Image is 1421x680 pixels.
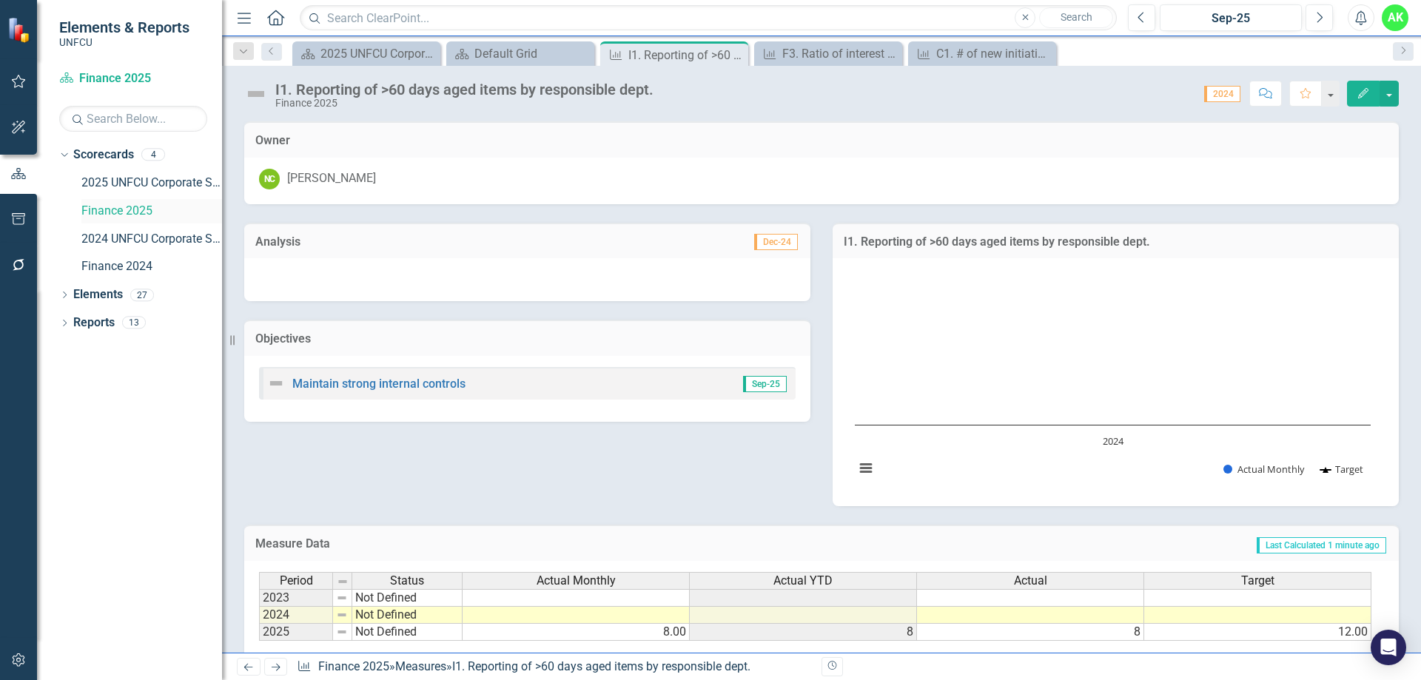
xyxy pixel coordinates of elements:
div: F3. Ratio of interest expense to interest income [782,44,898,63]
td: Not Defined [352,589,463,607]
button: Search [1039,7,1113,28]
h3: Objectives [255,332,799,346]
span: Last Calculated 1 minute ago [1257,537,1386,553]
a: Default Grid [450,44,591,63]
span: Search [1061,11,1092,23]
img: 8DAGhfEEPCf229AAAAAElFTkSuQmCC [336,626,348,638]
div: NC [259,169,280,189]
div: Default Grid [474,44,591,63]
small: UNFCU [59,36,189,48]
a: 2024 UNFCU Corporate Scorecard [81,231,222,248]
img: 8DAGhfEEPCf229AAAAAElFTkSuQmCC [337,576,349,588]
a: Finance 2025 [81,203,222,220]
td: 8 [690,624,917,641]
h3: Analysis [255,235,528,249]
div: Sep-25 [1165,10,1297,27]
div: 4 [141,149,165,161]
div: Open Intercom Messenger [1371,630,1406,665]
button: AK [1382,4,1408,31]
img: 8DAGhfEEPCf229AAAAAElFTkSuQmCC [336,592,348,604]
a: F3. Ratio of interest expense to interest income [758,44,898,63]
td: 8.00 [463,624,690,641]
td: 2023 [259,589,333,607]
span: Target [1241,574,1274,588]
div: C1. # of new initiatives and services with actionable recommendations presented by Finance [936,44,1052,63]
span: 2024 [1204,86,1240,102]
div: Chart. Highcharts interactive chart. [847,269,1384,491]
div: [PERSON_NAME] [287,170,376,187]
span: Actual [1014,574,1047,588]
a: Elements [73,286,123,303]
img: 8DAGhfEEPCf229AAAAAElFTkSuQmCC [336,609,348,621]
a: C1. # of new initiatives and services with actionable recommendations presented by Finance [912,44,1052,63]
td: Not Defined [352,624,463,641]
a: Finance 2025 [59,70,207,87]
text: 2024 [1103,434,1124,448]
img: Not Defined [244,82,268,106]
div: I1. Reporting of >60 days aged items by responsible dept. [275,81,654,98]
button: Sep-25 [1160,4,1302,31]
input: Search Below... [59,106,207,132]
span: Sep-25 [743,376,787,392]
div: I1. Reporting of >60 days aged items by responsible dept. [628,46,745,64]
td: 12.00 [1144,624,1371,641]
a: Maintain strong internal controls [292,377,466,391]
div: 27 [130,289,154,301]
a: Scorecards [73,147,134,164]
a: Reports [73,314,115,331]
div: Finance 2025 [275,98,654,109]
a: Finance 2025 [318,659,389,673]
button: View chart menu, Chart [856,458,876,479]
td: 2025 [259,624,333,641]
span: Dec-24 [754,234,798,250]
a: 2025 UNFCU Corporate Balanced Scorecard [296,44,437,63]
span: Status [390,574,424,588]
img: ClearPoint Strategy [7,16,34,43]
h3: Owner [255,134,1388,147]
span: Actual YTD [773,574,833,588]
h3: I1. Reporting of >60 days aged items by responsible dept. [844,235,1388,249]
h3: Measure Data [255,537,667,551]
img: Not Defined [267,374,285,392]
span: Actual Monthly [537,574,616,588]
a: 2025 UNFCU Corporate Scorecard [81,175,222,192]
a: Measures [395,659,446,673]
span: Period [280,574,313,588]
input: Search ClearPoint... [300,5,1117,31]
div: 2025 UNFCU Corporate Balanced Scorecard [320,44,437,63]
div: » » [297,659,810,676]
svg: Interactive chart [847,269,1378,491]
td: 8 [917,624,1144,641]
div: I1. Reporting of >60 days aged items by responsible dept. [452,659,750,673]
button: Show Actual Monthly [1223,462,1304,476]
div: 13 [122,317,146,329]
a: Finance 2024 [81,258,222,275]
td: 2024 [259,607,333,624]
button: Show Target [1320,462,1364,476]
span: Elements & Reports [59,18,189,36]
td: Not Defined [352,607,463,624]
